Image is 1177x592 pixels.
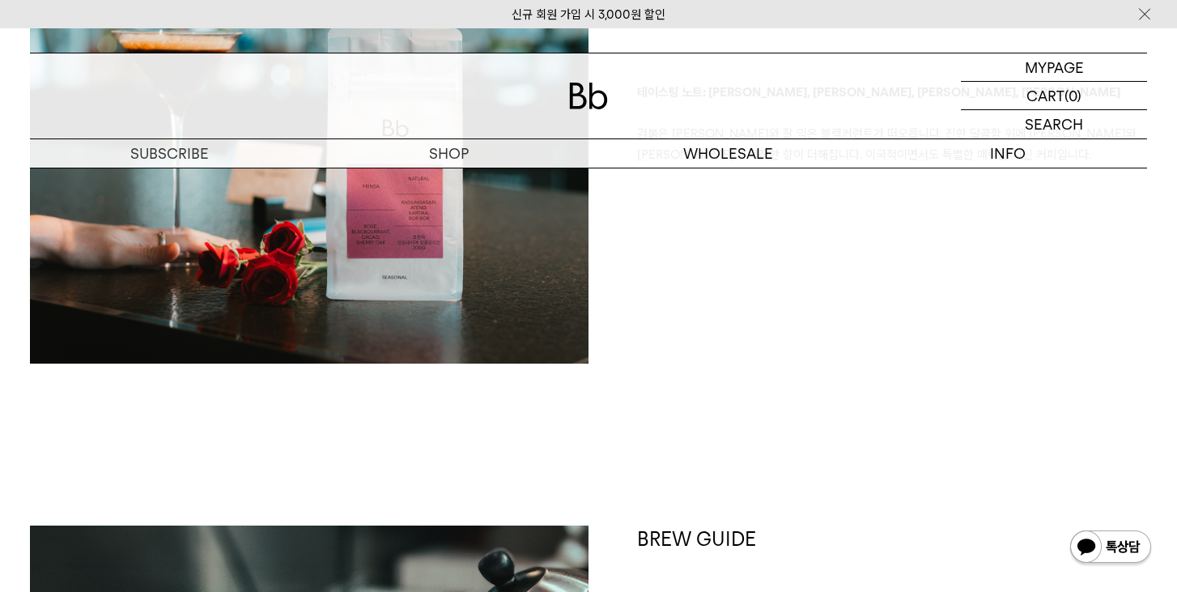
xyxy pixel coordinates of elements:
[961,82,1147,110] a: CART (0)
[1069,529,1153,568] img: 카카오톡 채널 1:1 채팅 버튼
[1064,82,1081,109] p: (0)
[868,139,1147,168] p: INFO
[30,139,309,168] a: SUBSCRIBE
[961,53,1147,82] a: MYPAGE
[309,139,588,168] a: SHOP
[1025,110,1083,138] p: SEARCH
[1025,53,1084,81] p: MYPAGE
[588,139,868,168] p: WHOLESALE
[569,83,608,109] img: 로고
[512,7,665,22] a: 신규 회원 가입 시 3,000원 할인
[1026,82,1064,109] p: CART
